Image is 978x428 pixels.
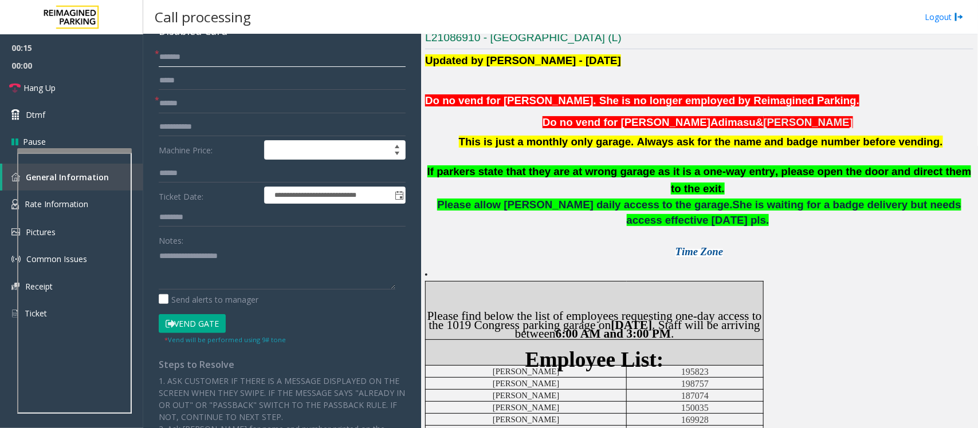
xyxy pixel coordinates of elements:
td: [PERSON_NAME] [426,366,627,378]
span: Time Zone [675,245,723,257]
a: General Information [2,164,143,191]
td: 169928 [627,414,764,426]
img: 'icon' [11,308,19,319]
td: 198757 [627,378,764,390]
td: 150035 [627,402,764,414]
span: & [756,116,763,128]
span: This is just a monthly only garage. Always ask for the name and badge number before vending. [459,136,943,148]
span: Please allow [PERSON_NAME] daily access to the garage. [437,199,732,211]
img: 'icon' [11,199,19,209]
span: Adimasu [710,116,756,129]
td: [PERSON_NAME] [426,414,627,426]
span: Decrease value [389,150,405,159]
td: Employee List: [426,340,764,366]
span: [PERSON_NAME] [764,116,854,128]
b: If parkers state that they are at wrong garage as it is a one-way entry, please open the door and... [427,165,972,195]
span: Dtmf [26,109,45,121]
span: Do no vend for [PERSON_NAME]. She is no longer employed by Reimagined Parking. [425,94,859,106]
a: Logout [925,11,964,23]
td: Please find below the list of employees requesting one-day access to the 1019 Congress parking ga... [426,282,764,340]
td: 195823 [627,366,764,378]
label: Notes: [159,231,183,247]
img: 'icon' [11,255,21,264]
label: Send alerts to manager [159,294,258,306]
span: Increase value [389,141,405,150]
span: [DATE] [611,318,652,332]
h4: Steps to Resolve [159,359,406,370]
td: [PERSON_NAME] [426,390,627,402]
span: Toggle popup [392,187,405,203]
span: Do no vend for [PERSON_NAME] [543,116,710,128]
img: 'icon' [11,283,19,290]
span: 6:00 AM and 3:00 PM [556,327,671,340]
span: Pause [23,136,46,148]
td: 187074 [627,390,764,402]
span: . Staff will be arriving between [515,318,760,341]
td: [PERSON_NAME] [426,402,627,414]
td: [PERSON_NAME] [426,378,627,390]
h3: Call processing [149,3,257,31]
button: Vend Gate [159,314,226,334]
span: Hang Up [23,82,56,94]
img: 'icon' [11,228,20,236]
small: Vend will be performed using 9# tone [164,335,286,344]
span: She is waiting for a badge delivery but needs access effective [DATE] pls. [627,199,961,226]
label: Machine Price: [156,140,261,160]
img: 'icon' [11,173,20,181]
h3: L21086910 - [GEOGRAPHIC_DATA] (L) [425,30,973,49]
img: logout [955,11,964,23]
span: . [671,327,674,340]
span: Updated by [PERSON_NAME] - [DATE] [425,54,621,66]
label: Ticket Date: [156,187,261,204]
a: Time Zone [675,249,723,257]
